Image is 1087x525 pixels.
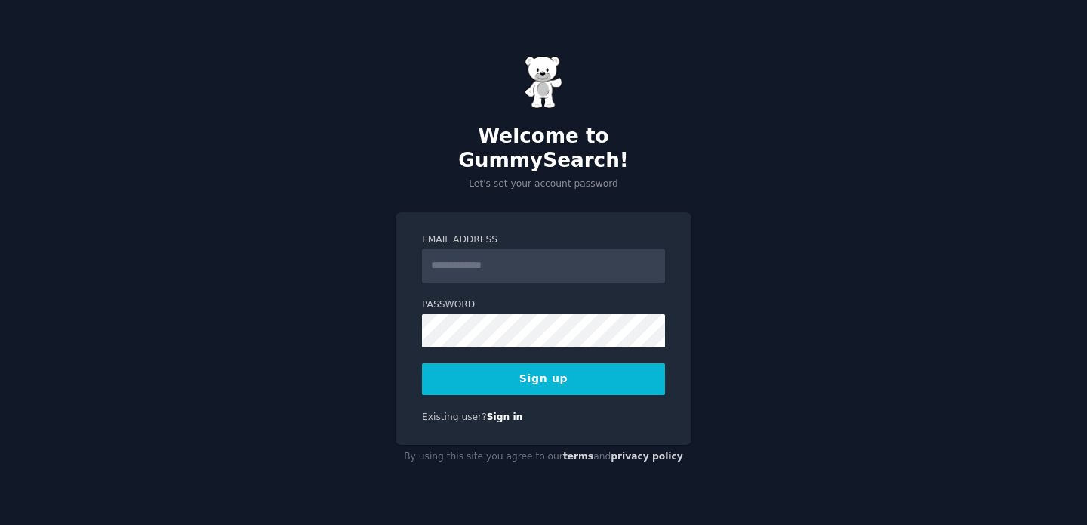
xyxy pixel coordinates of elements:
div: By using this site you agree to our and [396,445,691,469]
a: terms [563,451,593,462]
label: Password [422,298,665,312]
img: Gummy Bear [525,56,562,109]
p: Let's set your account password [396,178,691,191]
h2: Welcome to GummySearch! [396,125,691,172]
label: Email Address [422,233,665,247]
span: Existing user? [422,412,487,422]
a: Sign in [487,412,523,422]
a: privacy policy [611,451,683,462]
button: Sign up [422,363,665,395]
